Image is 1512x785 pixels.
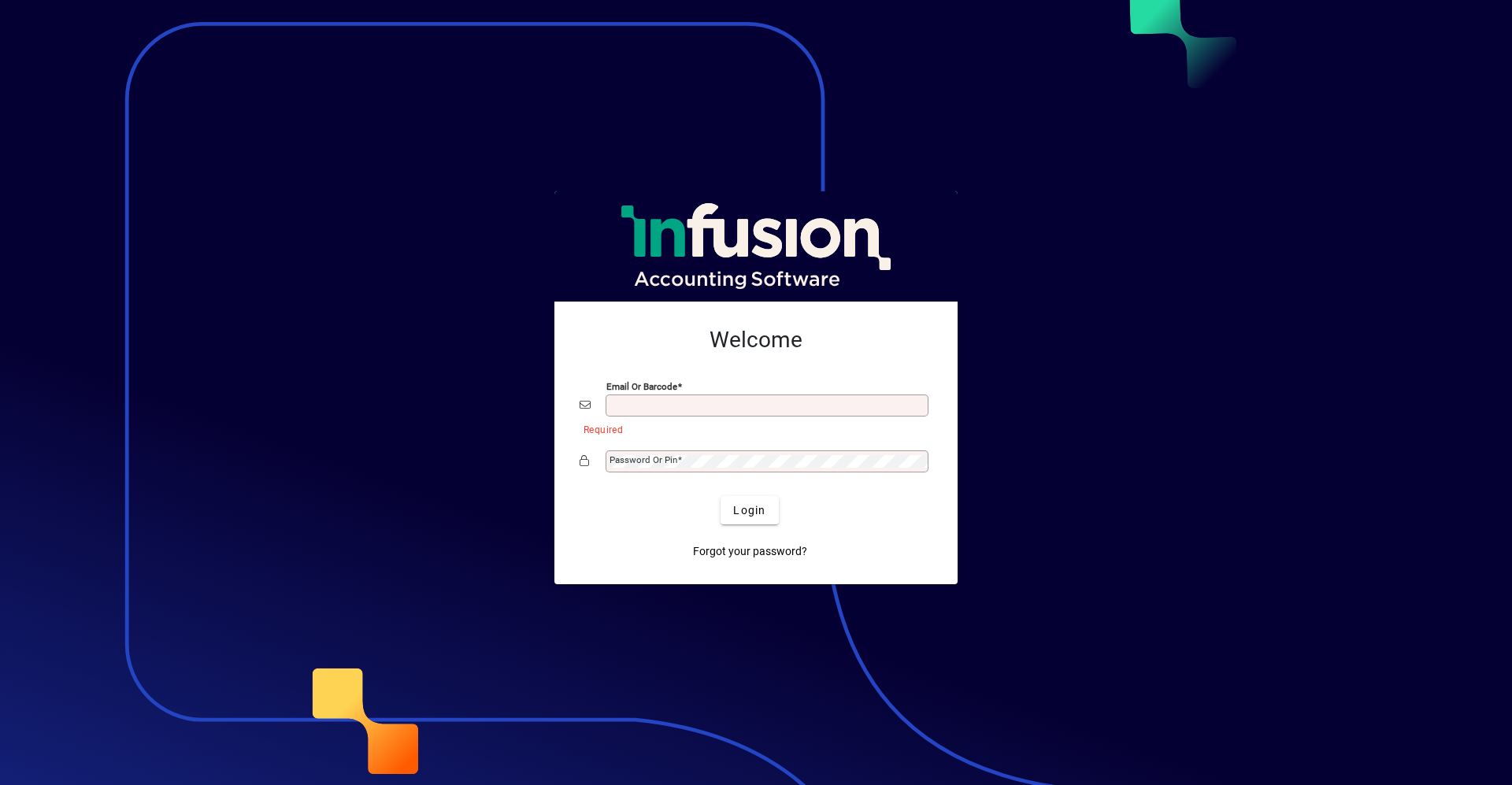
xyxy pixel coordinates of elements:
[584,420,920,437] mat-error: Required
[721,496,778,524] button: Login
[687,537,813,565] a: Forgot your password?
[733,502,765,519] span: Login
[693,543,807,560] span: Forgot your password?
[580,327,932,354] h2: Welcome
[606,381,677,392] mat-label: Email or Barcode
[610,454,677,465] mat-label: Password or Pin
